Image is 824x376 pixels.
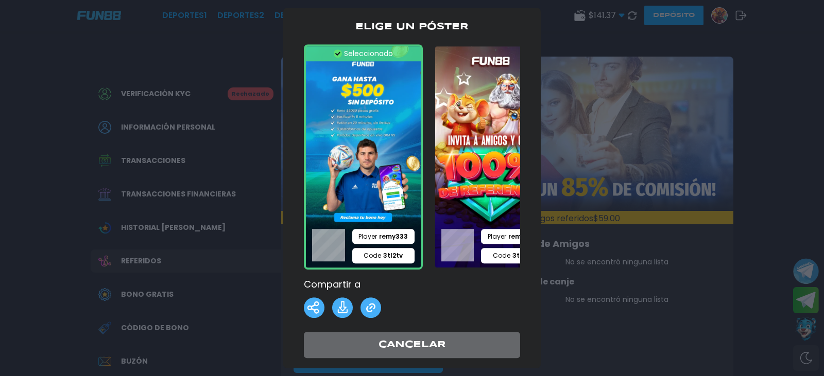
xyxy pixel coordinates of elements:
[512,251,532,260] span: 3tl2tv
[304,277,520,291] p: Compartir a
[306,46,421,61] div: Seleccionado
[508,232,537,241] span: remy333
[379,232,408,241] span: remy333
[304,297,324,318] img: Share
[481,248,543,264] p: Code
[481,229,543,244] p: Player
[332,297,353,318] img: Download
[304,44,423,270] img: /assets/poster_1-9563f904.webp
[304,20,520,34] p: Elige un póster
[352,248,415,264] p: Code
[360,297,381,318] img: Share Link
[352,229,415,244] p: Player
[433,44,552,270] img: /assets/poster_2-3138f731.webp
[383,251,403,260] span: 3tl2tv
[304,332,520,358] button: Cancelar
